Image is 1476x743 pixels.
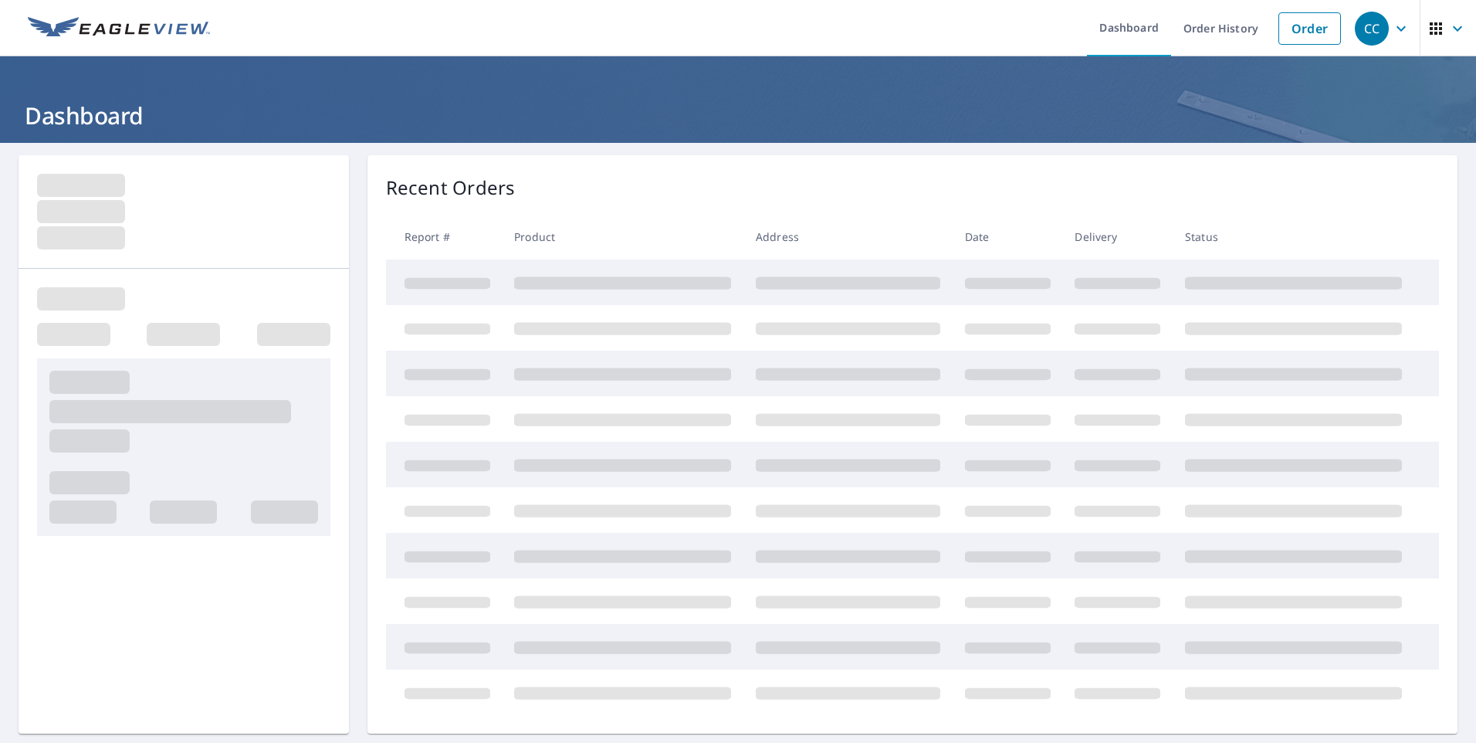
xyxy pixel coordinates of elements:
th: Date [953,214,1063,260]
th: Status [1173,214,1414,260]
p: Recent Orders [386,174,516,202]
img: EV Logo [28,17,210,40]
th: Address [743,214,953,260]
h1: Dashboard [19,100,1457,131]
th: Delivery [1062,214,1173,260]
th: Report # [386,214,503,260]
div: CC [1355,12,1389,46]
a: Order [1278,12,1341,45]
th: Product [502,214,743,260]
